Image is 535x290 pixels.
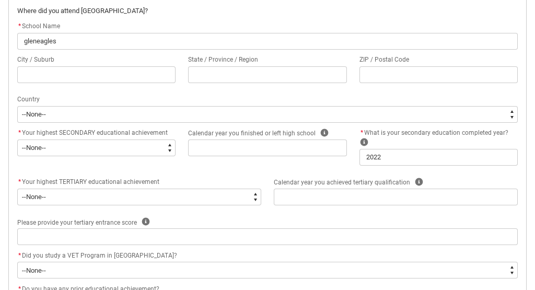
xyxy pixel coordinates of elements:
abbr: required [18,22,21,30]
p: Where did you attend [GEOGRAPHIC_DATA]? [17,6,518,16]
span: State / Province / Region [188,56,258,63]
span: Your highest TERTIARY educational achievement [22,178,159,185]
span: School Name [17,22,60,30]
abbr: required [18,252,21,259]
span: Did you study a VET Program in [GEOGRAPHIC_DATA]? [22,252,177,259]
abbr: required [18,129,21,136]
abbr: required [360,129,363,136]
span: Your highest SECONDARY educational achievement [22,129,168,136]
span: ZIP / Postal Code [359,56,409,63]
span: Please provide your tertiary entrance score [17,219,137,226]
span: Country [17,96,40,103]
abbr: required [18,178,21,185]
span: What is your secondary education completed year? [359,129,508,136]
span: Calendar year you achieved tertiary qualification [274,179,410,186]
span: City / Suburb [17,56,54,63]
span: Calendar year you finished or left high school [188,130,316,137]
